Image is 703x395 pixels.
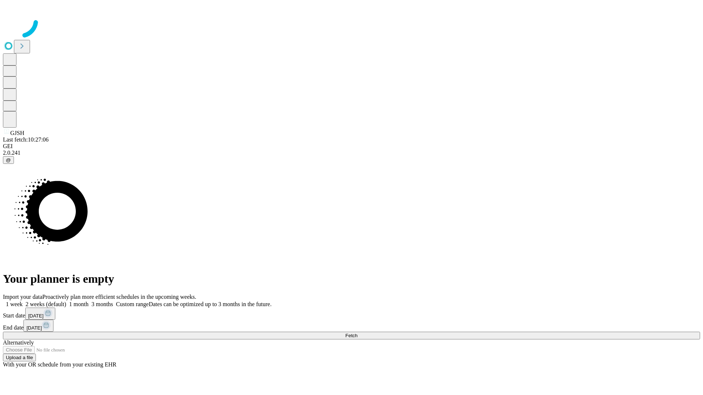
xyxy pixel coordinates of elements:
[6,157,11,163] span: @
[3,361,116,368] span: With your OR schedule from your existing EHR
[116,301,149,307] span: Custom range
[92,301,113,307] span: 3 months
[42,294,196,300] span: Proactively plan more efficient schedules in the upcoming weeks.
[3,320,700,332] div: End date
[10,130,24,136] span: GJSH
[149,301,271,307] span: Dates can be optimized up to 3 months in the future.
[3,294,42,300] span: Import your data
[6,301,23,307] span: 1 week
[3,272,700,286] h1: Your planner is empty
[26,301,66,307] span: 2 weeks (default)
[3,339,34,346] span: Alternatively
[26,325,42,331] span: [DATE]
[3,156,14,164] button: @
[3,354,36,361] button: Upload a file
[3,150,700,156] div: 2.0.241
[3,143,700,150] div: GEI
[25,308,55,320] button: [DATE]
[23,320,53,332] button: [DATE]
[69,301,89,307] span: 1 month
[345,333,357,338] span: Fetch
[3,332,700,339] button: Fetch
[3,136,49,143] span: Last fetch: 10:27:06
[3,308,700,320] div: Start date
[28,313,44,319] span: [DATE]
